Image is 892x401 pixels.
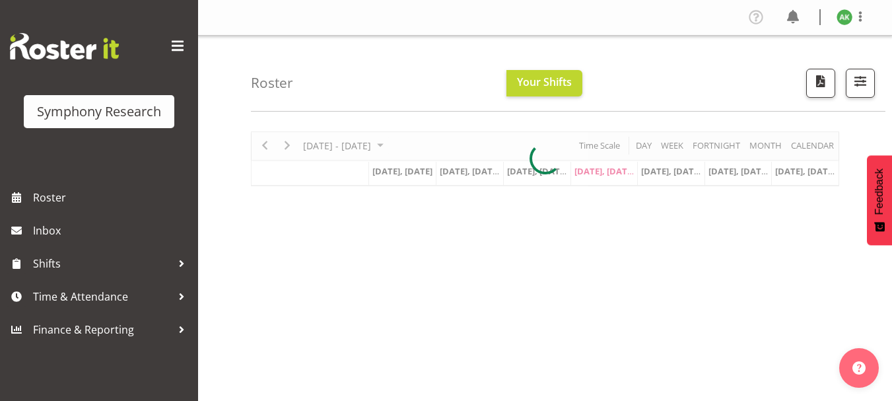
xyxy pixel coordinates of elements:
[33,188,191,207] span: Roster
[867,155,892,245] button: Feedback - Show survey
[10,33,119,59] img: Rosterit website logo
[874,168,885,215] span: Feedback
[517,75,572,89] span: Your Shifts
[251,75,293,91] h4: Roster
[846,69,875,98] button: Filter Shifts
[852,361,866,375] img: help-xxl-2.png
[506,70,582,96] button: Your Shifts
[33,221,191,240] span: Inbox
[837,9,852,25] img: amit-kumar11606.jpg
[806,69,835,98] button: Download a PDF of the roster according to the set date range.
[37,102,161,122] div: Symphony Research
[33,320,172,340] span: Finance & Reporting
[33,254,172,273] span: Shifts
[33,287,172,307] span: Time & Attendance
